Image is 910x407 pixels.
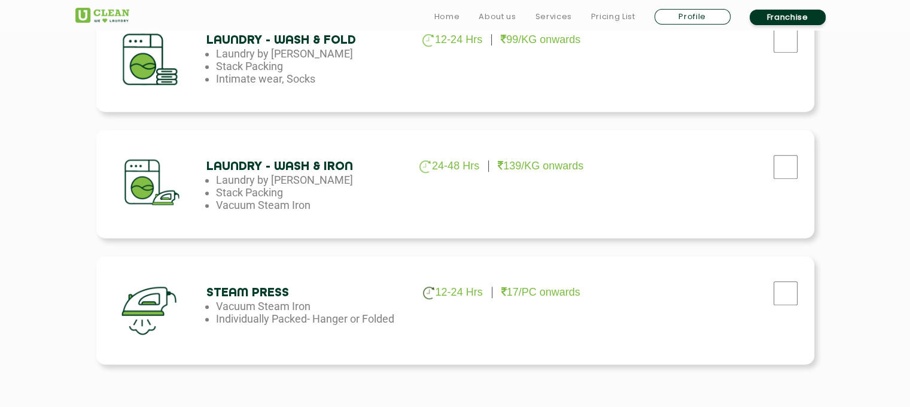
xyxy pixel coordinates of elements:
p: 24-48 Hrs [419,160,479,173]
h4: Laundry - Wash & Fold [206,34,400,47]
a: Services [535,10,571,24]
a: Home [434,10,460,24]
li: Laundry by [PERSON_NAME] [216,47,410,60]
img: clock_g.png [422,34,434,47]
li: Laundry by [PERSON_NAME] [216,174,410,186]
h4: Laundry - Wash & Iron [206,160,400,174]
p: 17/PC onwards [501,286,580,299]
p: 12-24 Hrs [423,286,483,299]
h4: Steam Press [206,286,400,300]
p: 12-24 Hrs [422,34,482,47]
a: Franchise [750,10,826,25]
li: Stack Packing [216,186,410,199]
a: Profile [655,9,731,25]
li: Vacuum Steam Iron [216,199,410,211]
p: 99/KG onwards [501,34,580,46]
img: clock_g.png [419,160,431,173]
li: Vacuum Steam Iron [216,300,410,312]
a: About us [479,10,516,24]
p: 139/KG onwards [498,160,583,172]
img: clock_g.png [423,287,434,299]
img: UClean Laundry and Dry Cleaning [75,8,129,23]
a: Pricing List [591,10,635,24]
li: Individually Packed- Hanger or Folded [216,312,410,325]
li: Intimate wear, Socks [216,72,410,85]
li: Stack Packing [216,60,410,72]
